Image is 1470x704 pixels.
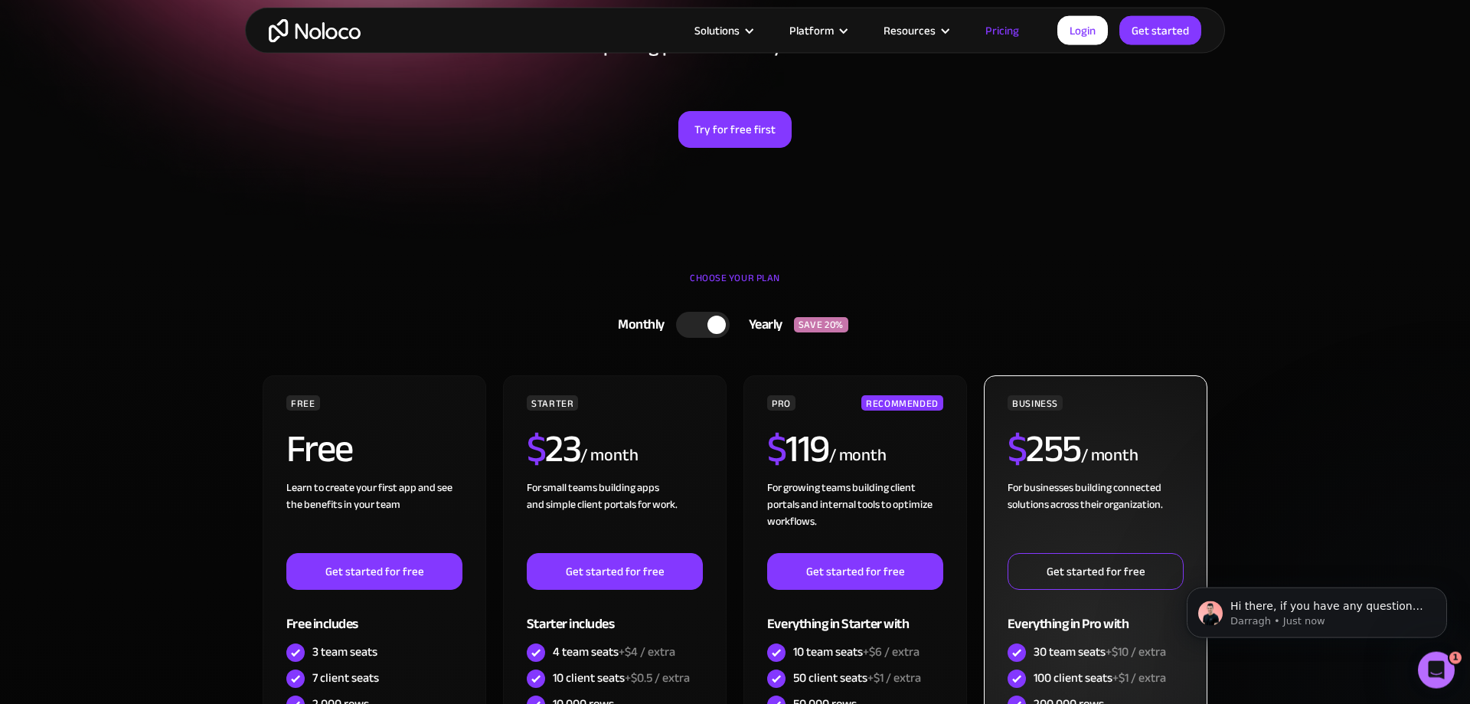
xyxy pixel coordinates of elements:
[793,643,920,660] div: 10 team seats
[286,480,462,553] div: Learn to create your first app and see the benefits in your team ‍
[1034,670,1166,686] div: 100 client seats
[1008,553,1184,590] a: Get started for free
[286,395,320,411] div: FREE
[1008,395,1063,411] div: BUSINESS
[312,643,377,660] div: 3 team seats
[829,444,887,468] div: / month
[694,21,740,41] div: Solutions
[767,413,786,485] span: $
[580,444,638,468] div: / month
[863,640,920,663] span: +$6 / extra
[312,670,379,686] div: 7 client seats
[1034,643,1166,660] div: 30 team seats
[1112,666,1166,689] span: +$1 / extra
[527,395,578,411] div: STARTER
[599,313,676,336] div: Monthly
[260,267,1210,305] div: CHOOSE YOUR PLAN
[767,553,943,590] a: Get started for free
[527,480,703,553] div: For small teams building apps and simple client portals for work. ‍
[867,666,921,689] span: +$1 / extra
[1119,16,1201,45] a: Get started
[1164,555,1470,663] iframe: Intercom notifications message
[1081,444,1138,468] div: / month
[789,21,834,41] div: Platform
[767,430,829,468] h2: 119
[286,590,462,640] div: Free includes
[553,643,675,660] div: 4 team seats
[793,670,921,686] div: 50 client seats
[1106,640,1166,663] span: +$10 / extra
[1418,652,1455,689] iframe: Intercom live chat
[286,553,462,590] a: Get started for free
[861,395,943,411] div: RECOMMENDED
[1449,652,1462,664] span: 1
[678,111,792,148] a: Try for free first
[625,666,690,689] span: +$0.5 / extra
[966,21,1038,41] a: Pricing
[675,21,770,41] div: Solutions
[553,670,690,686] div: 10 client seats
[730,313,794,336] div: Yearly
[1008,413,1027,485] span: $
[527,413,546,485] span: $
[770,21,864,41] div: Platform
[767,395,795,411] div: PRO
[1057,16,1108,45] a: Login
[1008,430,1081,468] h2: 255
[269,19,361,43] a: home
[527,553,703,590] a: Get started for free
[527,590,703,640] div: Starter includes
[286,430,353,468] h2: Free
[619,640,675,663] span: +$4 / extra
[1008,480,1184,553] div: For businesses building connected solutions across their organization. ‍
[1008,590,1184,640] div: Everything in Pro with
[794,317,848,332] div: SAVE 20%
[527,430,581,468] h2: 23
[864,21,966,41] div: Resources
[884,21,936,41] div: Resources
[767,480,943,553] div: For growing teams building client portals and internal tools to optimize workflows.
[767,590,943,640] div: Everything in Starter with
